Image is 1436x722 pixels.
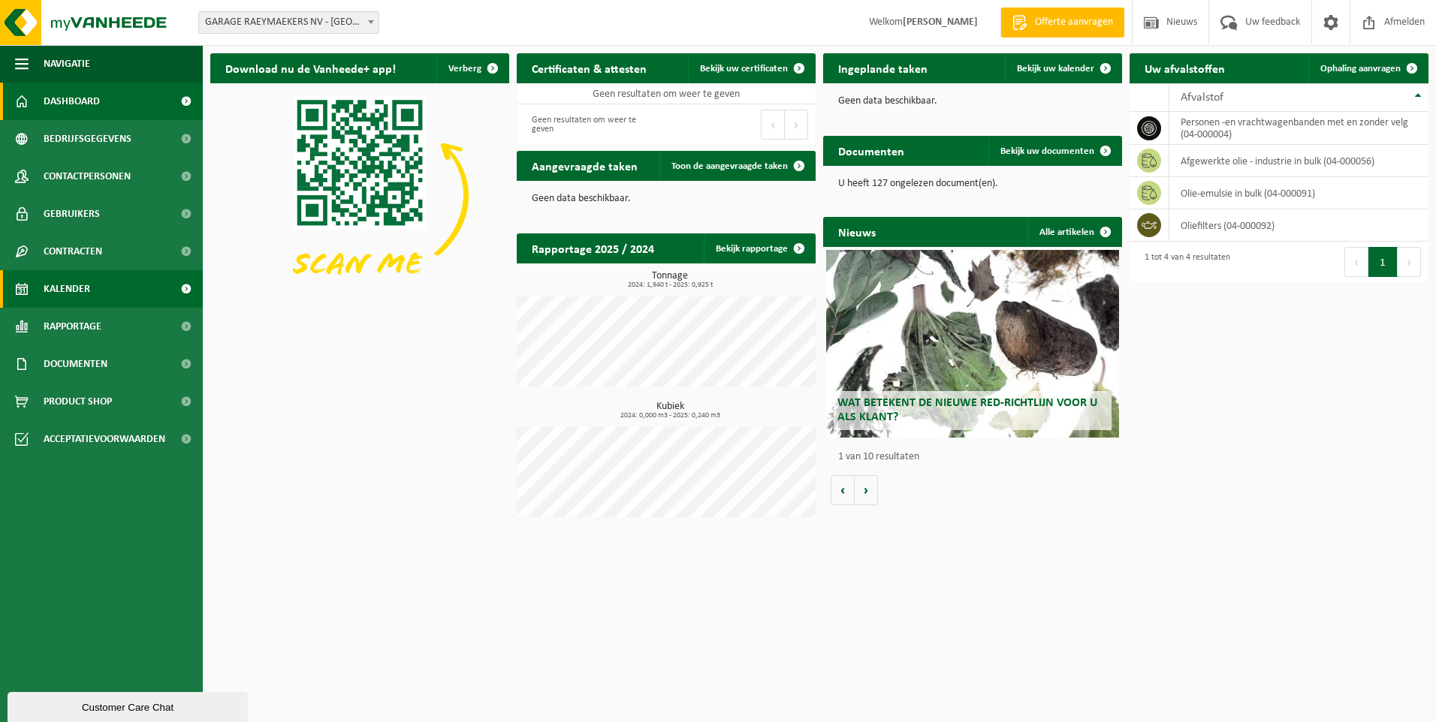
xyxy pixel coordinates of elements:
img: Download de VHEPlus App [210,83,509,308]
a: Bekijk uw documenten [988,136,1121,166]
button: Vorige [831,475,855,505]
span: Offerte aanvragen [1031,15,1117,30]
span: Bekijk uw documenten [1000,146,1094,156]
a: Offerte aanvragen [1000,8,1124,38]
span: Rapportage [44,308,101,345]
a: Bekijk uw certificaten [688,53,814,83]
h2: Certificaten & attesten [517,53,662,83]
td: oliefilters (04-000092) [1169,209,1428,242]
span: Dashboard [44,83,100,120]
span: Afvalstof [1181,92,1223,104]
a: Alle artikelen [1027,217,1121,247]
td: afgewerkte olie - industrie in bulk (04-000056) [1169,145,1428,177]
span: Verberg [448,64,481,74]
h2: Rapportage 2025 / 2024 [517,233,669,263]
p: Geen data beschikbaar. [532,194,801,204]
span: Gebruikers [44,195,100,233]
span: GARAGE RAEYMAEKERS NV - LILLE [198,11,379,34]
span: Acceptatievoorwaarden [44,420,165,458]
span: Wat betekent de nieuwe RED-richtlijn voor u als klant? [837,397,1097,423]
h2: Download nu de Vanheede+ app! [210,53,411,83]
button: Verberg [436,53,508,83]
div: Geen resultaten om weer te geven [524,108,659,141]
button: Next [785,110,808,140]
td: Geen resultaten om weer te geven [517,83,816,104]
button: 1 [1368,247,1398,277]
span: Navigatie [44,45,90,83]
a: Bekijk rapportage [704,233,814,263]
span: 2024: 1,940 t - 2025: 0,925 t [524,281,816,289]
button: Previous [761,110,785,140]
h2: Documenten [823,136,919,165]
span: Contracten [44,233,102,270]
a: Toon de aangevraagde taken [659,151,814,181]
span: Documenten [44,345,107,383]
span: Toon de aangevraagde taken [671,161,788,171]
h2: Ingeplande taken [823,53,943,83]
iframe: chat widget [8,689,251,722]
a: Wat betekent de nieuwe RED-richtlijn voor u als klant? [826,250,1119,438]
span: Product Shop [44,383,112,420]
span: Ophaling aanvragen [1320,64,1401,74]
div: 1 tot 4 van 4 resultaten [1137,245,1230,278]
td: personen -en vrachtwagenbanden met en zonder velg (04-000004) [1169,112,1428,145]
button: Next [1398,247,1421,277]
a: Ophaling aanvragen [1308,53,1427,83]
span: Bekijk uw certificaten [700,64,788,74]
strong: [PERSON_NAME] [903,17,978,28]
span: 2024: 0,000 m3 - 2025: 0,240 m3 [524,412,816,420]
h2: Aangevraagde taken [517,151,653,180]
span: Kalender [44,270,90,308]
h2: Uw afvalstoffen [1130,53,1240,83]
h3: Kubiek [524,402,816,420]
span: GARAGE RAEYMAEKERS NV - LILLE [199,12,379,33]
span: Bekijk uw kalender [1017,64,1094,74]
td: olie-emulsie in bulk (04-000091) [1169,177,1428,209]
a: Bekijk uw kalender [1005,53,1121,83]
p: U heeft 127 ongelezen document(en). [838,179,1107,189]
button: Previous [1344,247,1368,277]
span: Contactpersonen [44,158,131,195]
p: 1 van 10 resultaten [838,452,1115,462]
span: Bedrijfsgegevens [44,120,131,158]
h2: Nieuws [823,217,891,246]
h3: Tonnage [524,271,816,289]
button: Volgende [855,475,878,505]
p: Geen data beschikbaar. [838,96,1107,107]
